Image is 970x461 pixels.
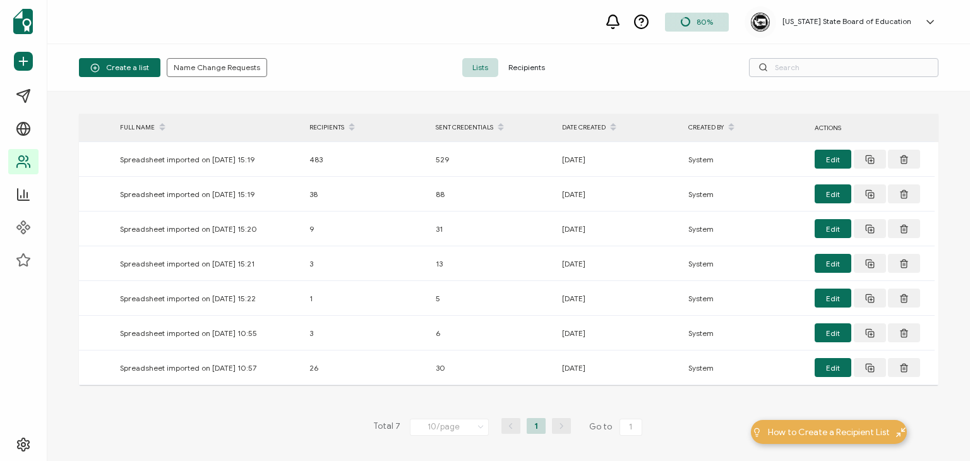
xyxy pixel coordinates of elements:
[429,187,556,201] div: 88
[303,291,429,306] div: 1
[303,256,429,271] div: 3
[114,152,303,167] div: Spreadsheet imported on [DATE] 15:19
[114,291,303,306] div: Spreadsheet imported on [DATE] 15:22
[682,222,808,236] div: System
[682,152,808,167] div: System
[303,222,429,236] div: 9
[556,291,682,306] div: [DATE]
[114,361,303,375] div: Spreadsheet imported on [DATE] 10:57
[167,58,267,77] button: Name Change Requests
[751,13,770,32] img: 05b2a03d-eb97-4955-b09a-6dec7eb6113b.png
[303,361,429,375] div: 26
[682,117,808,138] div: CREATED BY
[682,291,808,306] div: System
[303,152,429,167] div: 483
[462,58,498,77] span: Lists
[303,326,429,340] div: 3
[429,326,556,340] div: 6
[556,187,682,201] div: [DATE]
[808,121,935,135] div: ACTIONS
[697,17,713,27] span: 80%
[556,222,682,236] div: [DATE]
[556,361,682,375] div: [DATE]
[429,117,556,138] div: SENT CREDENTIALS
[815,254,851,273] button: Edit
[527,418,546,434] li: 1
[782,17,911,26] h5: [US_STATE] State Board of Education
[373,418,400,436] span: Total 7
[429,222,556,236] div: 31
[429,291,556,306] div: 5
[907,400,970,461] iframe: Chat Widget
[815,289,851,308] button: Edit
[682,326,808,340] div: System
[556,256,682,271] div: [DATE]
[815,358,851,377] button: Edit
[896,428,906,437] img: minimize-icon.svg
[429,256,556,271] div: 13
[303,187,429,201] div: 38
[114,326,303,340] div: Spreadsheet imported on [DATE] 10:55
[114,256,303,271] div: Spreadsheet imported on [DATE] 15:21
[556,117,682,138] div: DATE CREATED
[815,184,851,203] button: Edit
[429,361,556,375] div: 30
[682,187,808,201] div: System
[410,419,489,436] input: Select
[556,152,682,167] div: [DATE]
[114,222,303,236] div: Spreadsheet imported on [DATE] 15:20
[815,219,851,238] button: Edit
[498,58,555,77] span: Recipients
[303,117,429,138] div: RECIPIENTS
[815,323,851,342] button: Edit
[13,9,33,34] img: sertifier-logomark-colored.svg
[815,150,851,169] button: Edit
[114,187,303,201] div: Spreadsheet imported on [DATE] 15:19
[682,256,808,271] div: System
[749,58,938,77] input: Search
[79,58,160,77] button: Create a list
[429,152,556,167] div: 529
[174,64,260,71] span: Name Change Requests
[589,418,645,436] span: Go to
[114,117,303,138] div: FULL NAME
[768,426,890,439] span: How to Create a Recipient List
[90,63,149,73] span: Create a list
[682,361,808,375] div: System
[556,326,682,340] div: [DATE]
